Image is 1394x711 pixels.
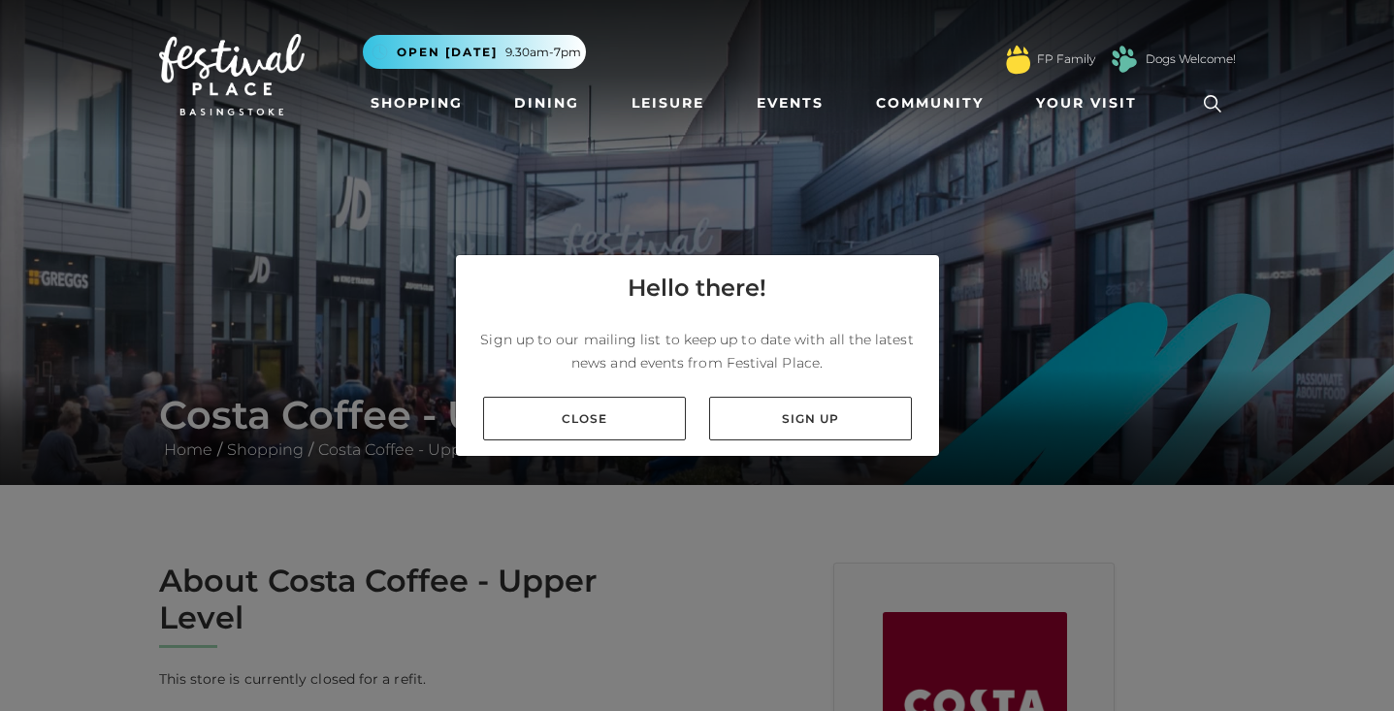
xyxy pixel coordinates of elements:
[1028,85,1154,121] a: Your Visit
[159,34,305,115] img: Festival Place Logo
[628,271,766,306] h4: Hello there!
[749,85,831,121] a: Events
[709,397,912,440] a: Sign up
[868,85,991,121] a: Community
[397,44,498,61] span: Open [DATE]
[1036,93,1137,113] span: Your Visit
[624,85,712,121] a: Leisure
[471,328,924,374] p: Sign up to our mailing list to keep up to date with all the latest news and events from Festival ...
[1146,50,1236,68] a: Dogs Welcome!
[1037,50,1095,68] a: FP Family
[505,44,581,61] span: 9.30am-7pm
[506,85,587,121] a: Dining
[483,397,686,440] a: Close
[363,35,586,69] button: Open [DATE] 9.30am-7pm
[363,85,470,121] a: Shopping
